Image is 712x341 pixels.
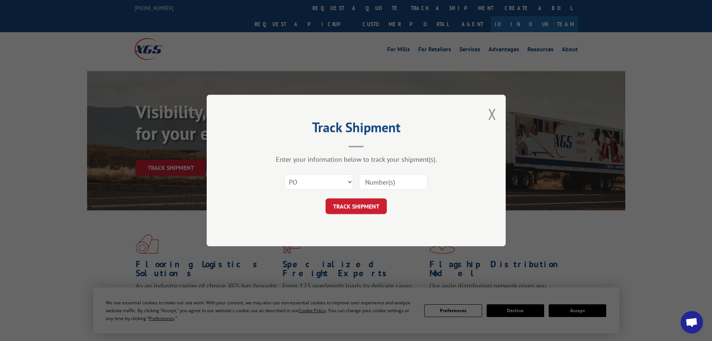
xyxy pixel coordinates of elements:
input: Number(s) [359,174,428,190]
button: TRACK SHIPMENT [326,198,387,214]
a: Open chat [681,311,703,334]
h2: Track Shipment [244,122,468,136]
div: Enter your information below to track your shipment(s). [244,155,468,164]
button: Close modal [488,104,496,124]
